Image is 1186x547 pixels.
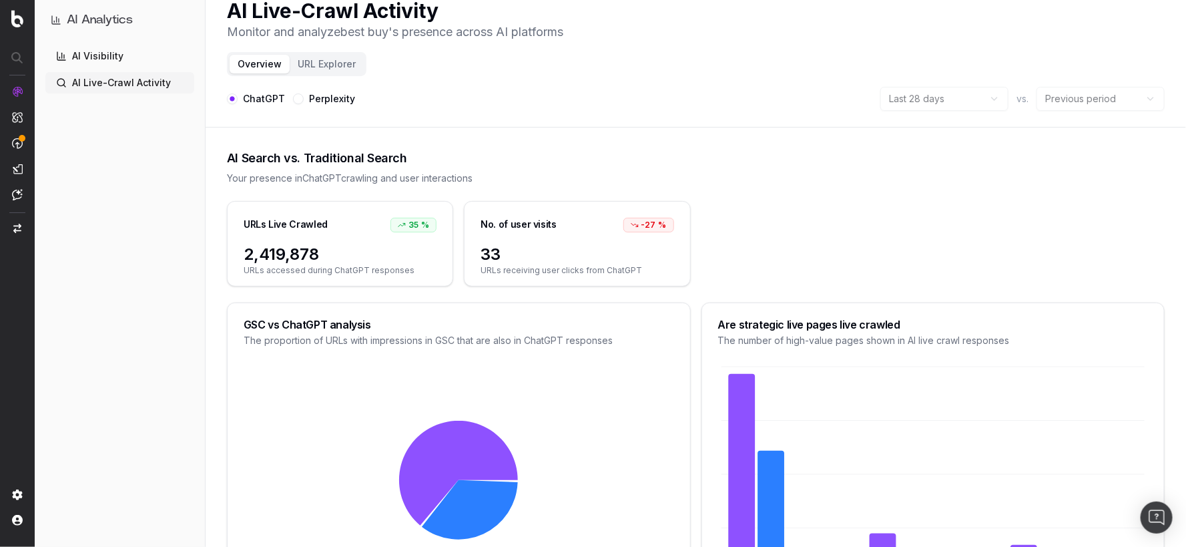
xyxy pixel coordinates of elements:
[659,220,667,230] span: %
[481,244,673,265] span: 33
[290,55,364,73] button: URL Explorer
[227,23,563,41] p: Monitor and analyze best buy 's presence across AI platforms
[13,224,21,233] img: Switch project
[12,112,23,123] img: Intelligence
[309,94,355,104] label: Perplexity
[718,334,1149,347] div: The number of high-value pages shown in AI live crawl responses
[45,72,194,94] a: AI Live-Crawl Activity
[45,45,194,67] a: AI Visibility
[481,265,673,276] span: URLs receiving user clicks from ChatGPT
[421,220,429,230] span: %
[1016,92,1028,106] span: vs.
[51,11,189,29] button: AI Analytics
[12,189,23,200] img: Assist
[12,86,23,97] img: Analytics
[390,218,436,232] div: 35
[481,218,557,231] div: No. of user visits
[244,265,436,276] span: URLs accessed during ChatGPT responses
[623,218,674,232] div: -27
[12,490,23,500] img: Setting
[244,319,674,330] div: GSC vs ChatGPT analysis
[67,11,133,29] h1: AI Analytics
[12,138,23,149] img: Activation
[227,149,1165,168] div: AI Search vs. Traditional Search
[243,94,285,104] label: ChatGPT
[11,10,23,27] img: Botify logo
[718,319,1149,330] div: Are strategic live pages live crawled
[1141,502,1173,534] div: Open Intercom Messenger
[227,172,1165,185] div: Your presence in ChatGPT crawling and user interactions
[230,55,290,73] button: Overview
[12,164,23,174] img: Studio
[244,244,436,265] span: 2,419,878
[244,218,328,231] div: URLs Live Crawled
[12,515,23,526] img: My account
[244,334,674,347] div: The proportion of URLs with impressions in GSC that are also in ChatGPT responses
